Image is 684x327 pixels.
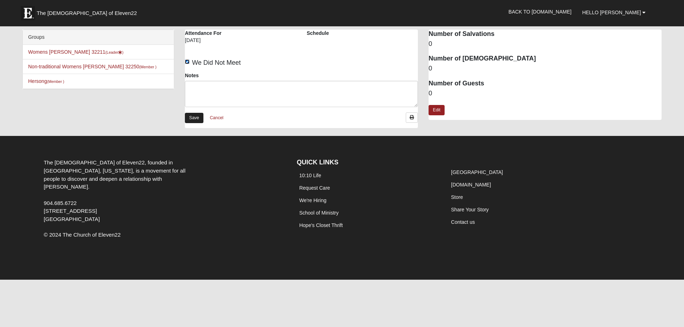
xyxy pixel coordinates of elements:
dd: 0 [429,89,662,98]
a: Hello [PERSON_NAME] [577,4,651,21]
span: [GEOGRAPHIC_DATA] [44,216,100,222]
label: Schedule [307,30,329,37]
span: The [DEMOGRAPHIC_DATA] of Eleven22 [37,10,137,17]
div: [DATE] [185,37,235,49]
img: Eleven22 logo [21,6,35,20]
a: We're Hiring [299,197,326,203]
dt: Number of Guests [429,79,662,88]
label: Notes [185,72,199,79]
a: [DOMAIN_NAME] [451,182,491,188]
span: Hello [PERSON_NAME] [582,10,641,15]
span: © 2024 The Church of Eleven22 [44,232,121,238]
a: Edit [429,105,445,115]
div: The [DEMOGRAPHIC_DATA] of Eleven22, founded in [GEOGRAPHIC_DATA], [US_STATE], is a movement for a... [38,159,207,223]
a: [GEOGRAPHIC_DATA] [451,169,503,175]
a: Back to [DOMAIN_NAME] [503,3,577,21]
a: Save [185,113,203,123]
small: (Member ) [139,65,156,69]
a: Request Care [299,185,330,191]
a: Print Attendance Roster [406,112,418,123]
a: Non-traditional Womens [PERSON_NAME] 32250(Member ) [28,64,156,69]
a: Cancel [205,112,228,123]
small: (Member ) [47,79,64,84]
dd: 0 [429,64,662,73]
dt: Number of [DEMOGRAPHIC_DATA] [429,54,662,63]
dd: 0 [429,39,662,49]
a: Contact us [451,219,475,225]
h4: QUICK LINKS [297,159,438,167]
a: Womens [PERSON_NAME] 32211(Leader) [28,49,124,55]
a: Hope's Closet Thrift [299,222,343,228]
div: Groups [23,30,174,45]
a: The [DEMOGRAPHIC_DATA] of Eleven22 [17,2,160,20]
small: (Leader ) [105,50,124,54]
input: We Did Not Meet [185,59,190,64]
a: 10:10 Life [299,173,321,178]
a: Share Your Story [451,207,489,212]
label: Attendance For [185,30,222,37]
a: Store [451,194,463,200]
a: School of Ministry [299,210,338,216]
dt: Number of Salvations [429,30,662,39]
span: We Did Not Meet [192,59,241,66]
a: Hersong(Member ) [28,78,64,84]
